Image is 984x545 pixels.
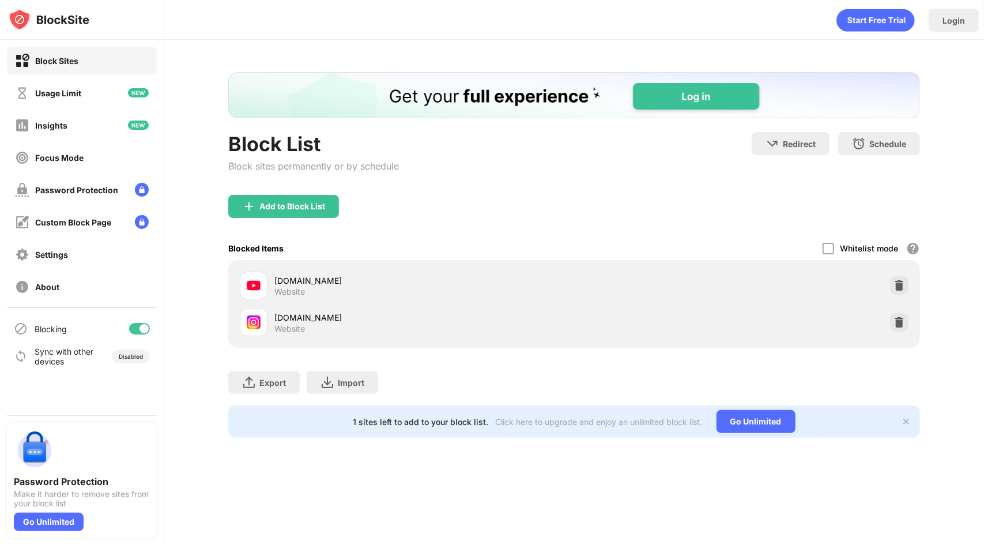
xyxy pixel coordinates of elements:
div: Import [338,378,364,388]
div: Block Sites [35,56,78,66]
div: Block List [228,132,399,156]
img: x-button.svg [902,417,911,426]
div: Sync with other devices [35,347,94,366]
div: Blocking [35,324,67,334]
img: about-off.svg [15,280,29,294]
img: new-icon.svg [128,121,149,130]
div: Block sites permanently or by schedule [228,160,399,172]
div: Schedule [869,139,906,149]
img: lock-menu.svg [135,215,149,229]
div: Settings [35,250,68,260]
img: logo-blocksite.svg [8,8,89,31]
div: Usage Limit [35,88,81,98]
div: Go Unlimited [717,410,796,433]
div: Insights [35,121,67,130]
iframe: Banner [228,72,920,118]
img: password-protection-off.svg [15,183,29,197]
div: Custom Block Page [35,217,111,227]
div: Website [274,287,305,297]
div: About [35,282,59,292]
img: sync-icon.svg [14,349,28,363]
div: [DOMAIN_NAME] [274,311,574,324]
img: push-password-protection.svg [14,430,55,471]
img: block-on.svg [15,54,29,68]
div: Redirect [783,139,816,149]
div: Go Unlimited [14,513,84,531]
div: Password Protection [14,476,150,487]
img: favicons [247,279,261,292]
div: Blocked Items [228,243,284,253]
div: Focus Mode [35,153,84,163]
img: blocking-icon.svg [14,322,28,336]
div: Export [259,378,286,388]
div: Make it harder to remove sites from your block list [14,490,150,508]
img: lock-menu.svg [135,183,149,197]
img: time-usage-off.svg [15,86,29,100]
img: new-icon.svg [128,88,149,97]
div: Disabled [119,353,143,360]
img: settings-off.svg [15,247,29,262]
img: favicons [247,315,261,329]
img: insights-off.svg [15,118,29,133]
img: customize-block-page-off.svg [15,215,29,230]
div: Click here to upgrade and enjoy an unlimited block list. [496,417,703,427]
div: animation [836,9,915,32]
div: Add to Block List [259,202,325,211]
div: Website [274,324,305,334]
div: Password Protection [35,185,118,195]
div: Login [942,16,965,25]
div: [DOMAIN_NAME] [274,275,574,287]
div: 1 sites left to add to your block list. [353,417,489,427]
div: Whitelist mode [840,243,898,253]
img: focus-off.svg [15,151,29,165]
